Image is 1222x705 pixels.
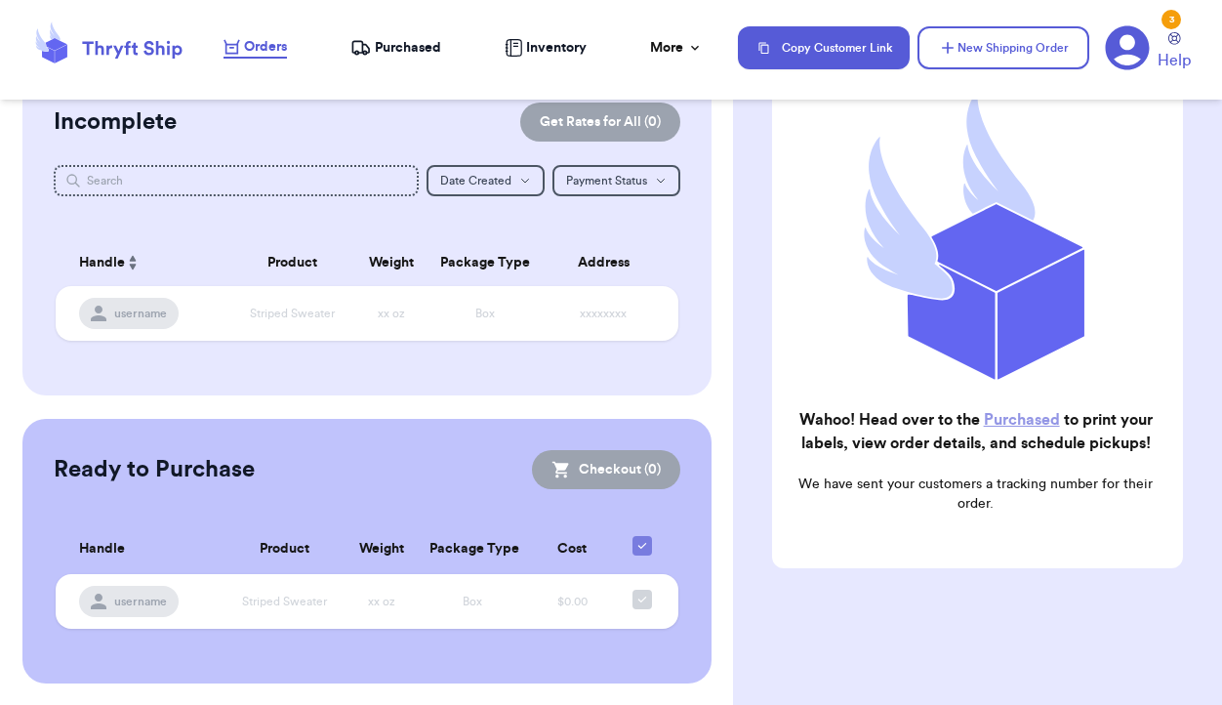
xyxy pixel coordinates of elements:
[427,165,545,196] button: Date Created
[440,175,511,187] span: Date Created
[650,38,703,58] div: More
[552,165,680,196] button: Payment Status
[244,37,287,57] span: Orders
[532,450,680,489] button: Checkout (0)
[1158,32,1191,72] a: Help
[418,524,527,574] th: Package Type
[1105,25,1150,70] a: 3
[368,596,395,607] span: xx oz
[1161,10,1181,29] div: 3
[788,408,1163,455] h2: Wahoo! Head over to the to print your labels, view order details, and schedule pickups!
[79,253,125,273] span: Handle
[1158,49,1191,72] span: Help
[242,596,327,607] span: Striped Sweater
[580,308,627,319] span: xxxxxxxx
[354,239,429,286] th: Weight
[527,524,618,574] th: Cost
[250,308,335,319] span: Striped Sweater
[79,539,125,560] span: Handle
[505,38,587,58] a: Inventory
[378,308,405,319] span: xx oz
[346,524,418,574] th: Weight
[984,412,1060,428] a: Purchased
[224,524,346,574] th: Product
[475,308,495,319] span: Box
[125,251,141,274] button: Sort ascending
[54,454,255,485] h2: Ready to Purchase
[526,38,587,58] span: Inventory
[566,175,647,187] span: Payment Status
[541,239,677,286] th: Address
[224,37,287,59] a: Orders
[463,596,482,607] span: Box
[520,103,680,142] button: Get Rates for All (0)
[788,475,1163,514] p: We have sent your customers a tracking number for their order.
[114,594,167,609] span: username
[738,26,910,69] button: Copy Customer Link
[114,306,167,321] span: username
[917,26,1089,69] button: New Shipping Order
[54,106,177,138] h2: Incomplete
[350,38,441,58] a: Purchased
[428,239,541,286] th: Package Type
[54,165,419,196] input: Search
[557,596,588,607] span: $0.00
[375,38,441,58] span: Purchased
[229,239,354,286] th: Product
